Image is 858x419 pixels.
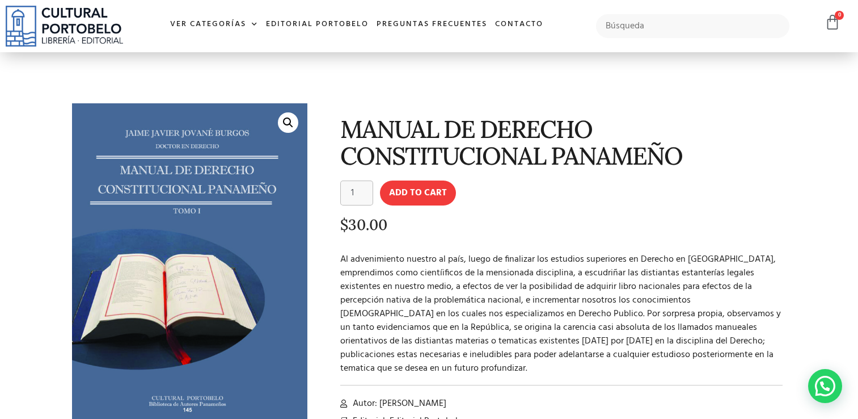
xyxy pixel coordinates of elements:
a: 🔍 [278,112,298,133]
input: Product quantity [340,181,373,206]
a: Editorial Portobelo [262,12,373,37]
input: Búsqueda [596,14,789,38]
a: 0 [825,14,840,31]
bdi: 30.00 [340,215,387,234]
h1: MANUAL DE DERECHO CONSTITUCIONAL PANAMEÑO [340,116,783,170]
span: $ [340,215,348,234]
p: Al advenimiento nuestro al país, luego de finalizar los estudios superiores en Derecho en [GEOGRA... [340,253,783,375]
a: Preguntas frecuentes [373,12,491,37]
a: Ver Categorías [166,12,262,37]
span: Autor: [PERSON_NAME] [350,397,446,410]
span: 0 [835,11,844,20]
button: Add to cart [380,181,456,206]
a: Contacto [491,12,547,37]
